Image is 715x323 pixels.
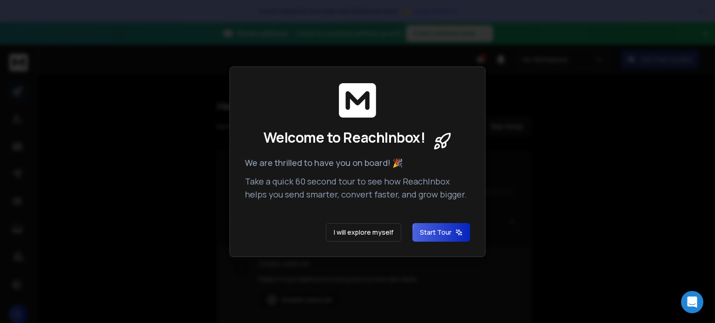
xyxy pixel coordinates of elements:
[263,129,425,146] span: Welcome to ReachInbox!
[245,175,470,201] p: Take a quick 60 second tour to see how ReachInbox helps you send smarter, convert faster, and gro...
[420,228,463,237] span: Start Tour
[326,223,401,242] button: I will explore myself
[412,223,470,242] button: Start Tour
[681,291,703,313] div: Open Intercom Messenger
[245,156,470,169] p: We are thrilled to have you on board! 🎉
